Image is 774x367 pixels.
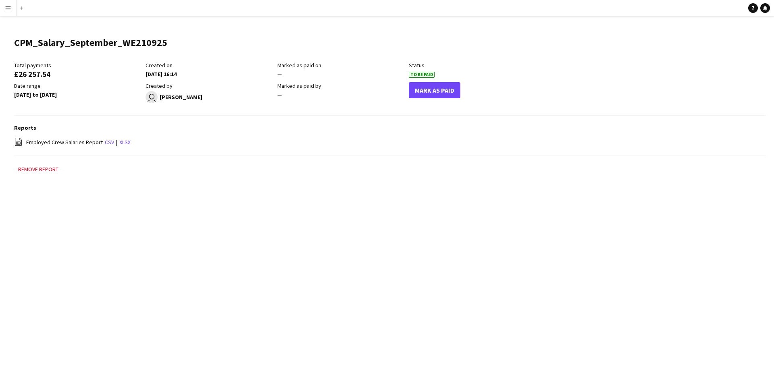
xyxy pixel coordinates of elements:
[146,70,273,78] div: [DATE] 16:14
[14,164,62,174] button: Remove report
[277,70,282,78] span: —
[14,62,141,69] div: Total payments
[14,82,141,89] div: Date range
[14,124,766,131] h3: Reports
[14,70,141,78] div: £26 257.54
[105,139,114,146] a: csv
[277,62,405,69] div: Marked as paid on
[14,137,766,147] div: |
[409,72,435,78] span: To Be Paid
[146,62,273,69] div: Created on
[409,82,460,98] button: Mark As Paid
[146,82,273,89] div: Created by
[277,91,282,98] span: —
[14,37,167,49] h1: CPM_Salary_September_WE210925
[409,62,536,69] div: Status
[14,91,141,98] div: [DATE] to [DATE]
[146,91,273,103] div: [PERSON_NAME]
[119,139,131,146] a: xlsx
[277,82,405,89] div: Marked as paid by
[26,139,103,146] span: Employed Crew Salaries Report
